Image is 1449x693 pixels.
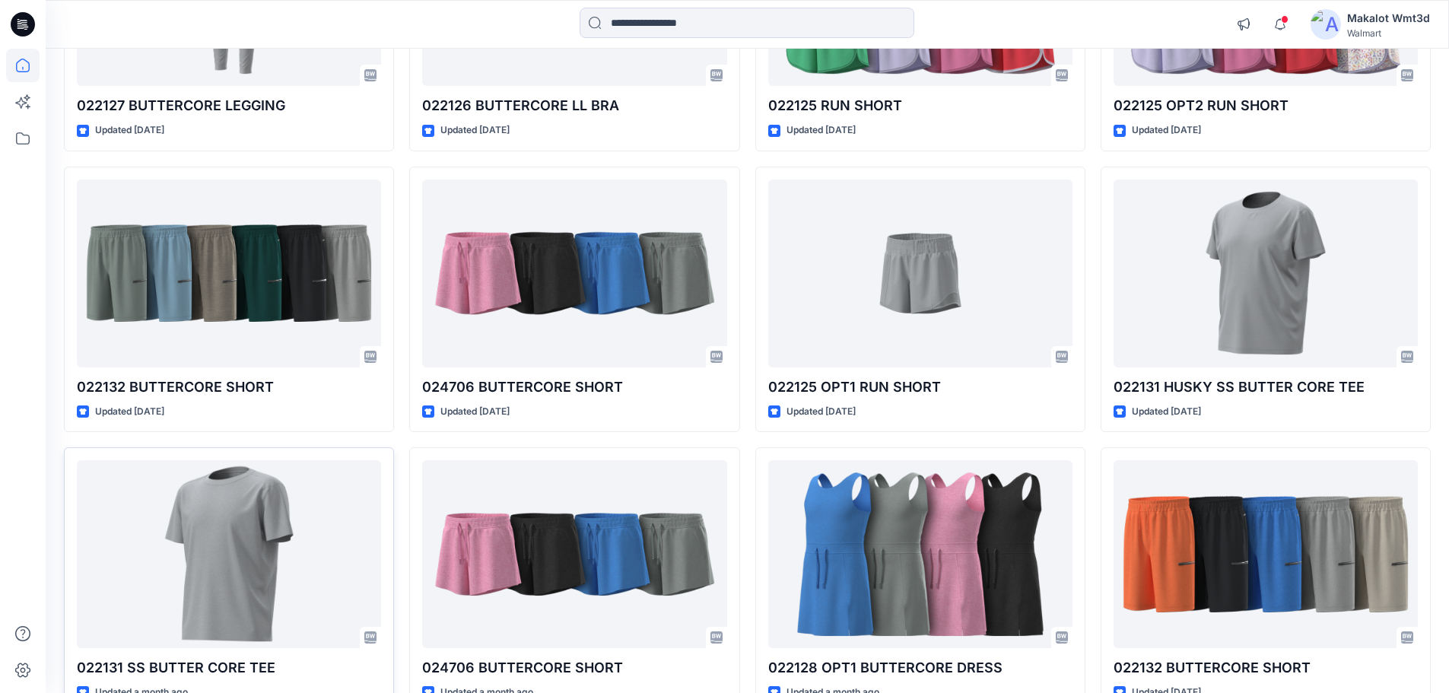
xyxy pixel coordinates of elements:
[95,404,164,420] p: Updated [DATE]
[768,377,1072,398] p: 022125 OPT1 RUN SHORT
[786,122,856,138] p: Updated [DATE]
[1347,27,1430,39] div: Walmart
[768,657,1072,679] p: 022128 OPT1 BUTTERCORE DRESS
[1132,122,1201,138] p: Updated [DATE]
[422,460,726,648] a: 024706 BUTTERCORE SHORT
[1311,9,1341,40] img: avatar
[768,460,1072,648] a: 022128 OPT1 BUTTERCORE DRESS
[440,122,510,138] p: Updated [DATE]
[422,180,726,367] a: 024706 BUTTERCORE SHORT
[422,377,726,398] p: 024706 BUTTERCORE SHORT
[1114,180,1418,367] a: 022131 HUSKY SS BUTTER CORE TEE
[1132,404,1201,420] p: Updated [DATE]
[77,377,381,398] p: 022132 BUTTERCORE SHORT
[1114,460,1418,648] a: 022132 BUTTERCORE SHORT
[440,404,510,420] p: Updated [DATE]
[1347,9,1430,27] div: Makalot Wmt3d
[1114,377,1418,398] p: 022131 HUSKY SS BUTTER CORE TEE
[1114,657,1418,679] p: 022132 BUTTERCORE SHORT
[768,180,1072,367] a: 022125 OPT1 RUN SHORT
[95,122,164,138] p: Updated [DATE]
[77,657,381,679] p: 022131 SS BUTTER CORE TEE
[786,404,856,420] p: Updated [DATE]
[1114,95,1418,116] p: 022125 OPT2 RUN SHORT
[768,95,1072,116] p: 022125 RUN SHORT
[77,460,381,648] a: 022131 SS BUTTER CORE TEE
[422,657,726,679] p: 024706 BUTTERCORE SHORT
[422,95,726,116] p: 022126 BUTTERCORE LL BRA
[77,95,381,116] p: 022127 BUTTERCORE LEGGING
[77,180,381,367] a: 022132 BUTTERCORE SHORT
